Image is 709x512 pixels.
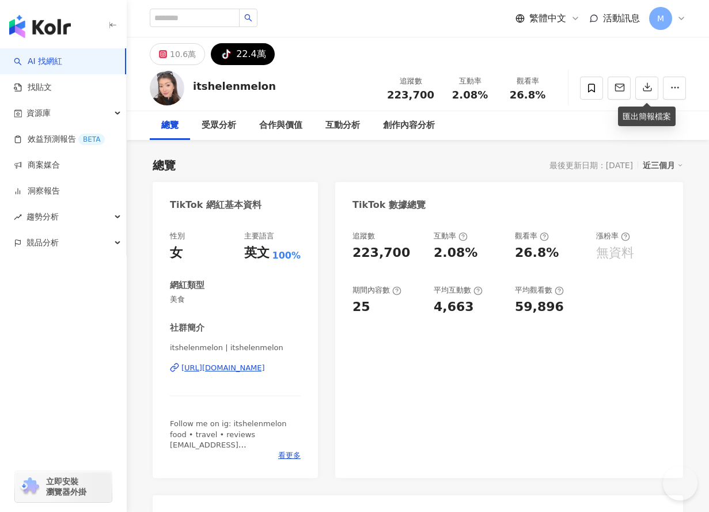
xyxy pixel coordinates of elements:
[603,13,640,24] span: 活動訊息
[596,231,630,241] div: 漲粉率
[14,82,52,93] a: 找貼文
[352,231,375,241] div: 追蹤數
[352,244,410,262] div: 223,700
[170,46,196,62] div: 10.6萬
[387,89,434,101] span: 223,700
[236,46,266,62] div: 22.4萬
[657,12,664,25] span: M
[452,89,488,101] span: 2.08%
[170,419,286,460] span: Follow me on ig: itshelenmelon food • travel • reviews [EMAIL_ADDRESS][DOMAIN_NAME]
[150,71,184,105] img: KOL Avatar
[211,43,275,65] button: 22.4萬
[272,249,301,262] span: 100%
[193,79,276,93] div: itshelenmelon
[434,244,477,262] div: 2.08%
[170,279,204,291] div: 網紅類型
[153,157,176,173] div: 總覽
[170,363,301,373] a: [URL][DOMAIN_NAME]
[244,244,270,262] div: 英文
[14,185,60,197] a: 洞察報告
[244,231,274,241] div: 主要語言
[549,161,633,170] div: 最後更新日期：[DATE]
[352,199,426,211] div: TikTok 數據總覽
[515,231,549,241] div: 觀看率
[150,43,205,65] button: 10.6萬
[170,244,183,262] div: 女
[515,298,564,316] div: 59,896
[202,119,236,132] div: 受眾分析
[510,89,545,101] span: 26.8%
[26,204,59,230] span: 趨勢分析
[278,450,301,461] span: 看更多
[618,107,676,126] div: 匯出簡報檔案
[352,285,401,295] div: 期間內容數
[18,477,41,496] img: chrome extension
[15,471,112,502] a: chrome extension立即安裝 瀏覽器外掛
[325,119,360,132] div: 互動分析
[26,100,51,126] span: 資源庫
[161,119,179,132] div: 總覽
[352,298,370,316] div: 25
[14,213,22,221] span: rise
[26,230,59,256] span: 競品分析
[515,244,559,262] div: 26.8%
[663,466,697,500] iframe: Help Scout Beacon - Open
[14,56,62,67] a: searchAI 找網紅
[181,363,265,373] div: [URL][DOMAIN_NAME]
[259,119,302,132] div: 合作與價值
[515,285,564,295] div: 平均觀看數
[434,298,474,316] div: 4,663
[46,476,86,497] span: 立即安裝 瀏覽器外掛
[170,322,204,334] div: 社群簡介
[170,343,301,353] span: itshelenmelon | itshelenmelon
[434,285,483,295] div: 平均互動數
[170,294,301,305] span: 美食
[643,158,683,173] div: 近三個月
[244,14,252,22] span: search
[383,119,435,132] div: 創作內容分析
[434,231,468,241] div: 互動率
[529,12,566,25] span: 繁體中文
[596,244,634,262] div: 無資料
[9,15,71,38] img: logo
[506,75,549,87] div: 觀看率
[387,75,434,87] div: 追蹤數
[14,160,60,171] a: 商案媒合
[170,231,185,241] div: 性別
[14,134,105,145] a: 效益預測報告BETA
[170,199,261,211] div: TikTok 網紅基本資料
[448,75,492,87] div: 互動率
